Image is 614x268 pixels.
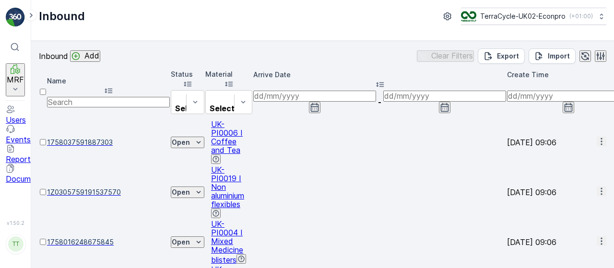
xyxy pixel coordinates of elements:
[6,126,25,144] a: Events
[205,70,252,79] p: Material
[478,48,525,64] button: Export
[84,51,99,60] p: Add
[6,165,25,183] a: Documents
[6,175,25,183] p: Documents
[253,70,506,80] p: Arrive Date
[171,186,204,198] button: Open
[47,187,170,197] a: 1Z0305759191537570
[383,91,506,101] input: dd/mm/yyyy
[6,220,25,226] span: v 1.50.2
[6,63,25,96] button: MRF
[211,165,244,209] a: UK-PI0019 I Non aluminium flexibles
[461,11,476,22] img: terracycle_logo_wKaHoWT.png
[6,106,25,124] a: Users
[172,138,190,147] p: Open
[70,50,100,62] button: Add
[497,51,519,61] p: Export
[7,75,24,84] p: MRF
[548,51,570,61] p: Import
[417,50,474,62] button: Clear Filters
[461,8,606,25] button: TerraCycle-UK02-Econpro(+01:00)
[529,48,576,64] button: Import
[8,236,24,252] div: TT
[6,116,25,124] p: Users
[6,146,25,163] a: Reports
[47,237,170,247] a: 1758016248675845
[6,228,25,260] button: TT
[47,138,170,147] a: 1758037591887303
[172,237,190,247] p: Open
[6,135,25,144] p: Events
[39,52,68,60] p: Inbound
[39,9,85,24] p: Inbound
[378,98,381,106] p: -
[47,76,170,86] p: Name
[480,12,566,21] p: TerraCycle-UK02-Econpro
[47,97,170,107] input: Search
[171,137,204,148] button: Open
[171,236,204,248] button: Open
[569,12,593,20] p: ( +01:00 )
[175,104,200,113] p: Select
[211,119,243,155] a: UK-PI0006 I Coffee and Tea
[431,51,473,60] p: Clear Filters
[253,91,376,101] input: dd/mm/yyyy
[171,70,204,79] p: Status
[6,155,25,163] p: Reports
[172,187,190,197] p: Open
[211,219,243,265] a: UK-PI0004 I Mixed Medicine blisters
[6,8,25,27] img: logo
[210,104,235,113] p: Select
